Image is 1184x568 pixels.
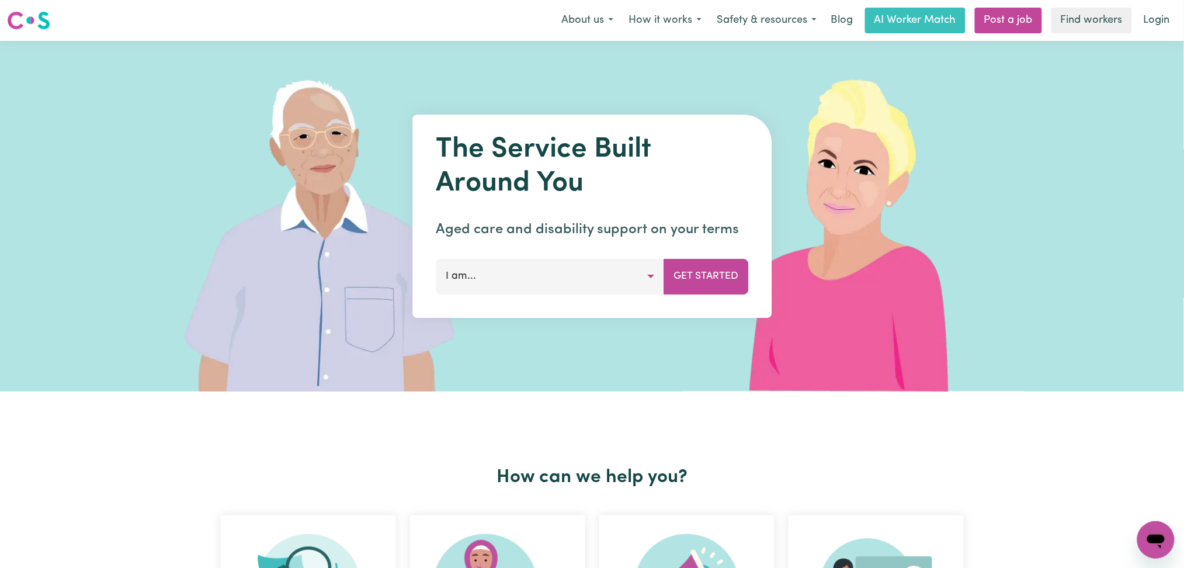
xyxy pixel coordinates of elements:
[1051,8,1132,33] a: Find workers
[824,8,860,33] a: Blog
[1137,8,1177,33] a: Login
[621,8,709,33] button: How it works
[436,259,664,294] button: I am...
[865,8,966,33] a: AI Worker Match
[436,219,748,240] p: Aged care and disability support on your terms
[664,259,748,294] button: Get Started
[436,133,748,200] h1: The Service Built Around You
[709,8,824,33] button: Safety & resources
[1137,521,1175,559] iframe: Button to launch messaging window
[7,7,50,34] a: Careseekers logo
[214,466,971,489] h2: How can we help you?
[7,10,50,31] img: Careseekers logo
[554,8,621,33] button: About us
[975,8,1042,33] a: Post a job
